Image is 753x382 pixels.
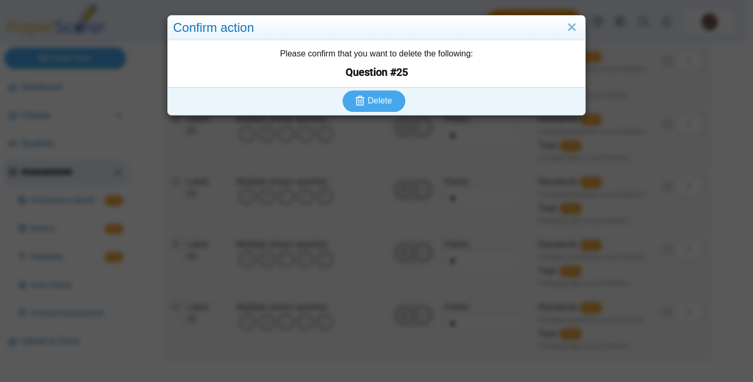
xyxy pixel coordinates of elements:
[168,16,585,40] div: Confirm action
[173,65,580,79] strong: Question #25
[168,40,585,87] div: Please confirm that you want to delete the following:
[564,19,580,37] a: Close
[368,96,392,105] span: Delete
[343,90,405,111] button: Delete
